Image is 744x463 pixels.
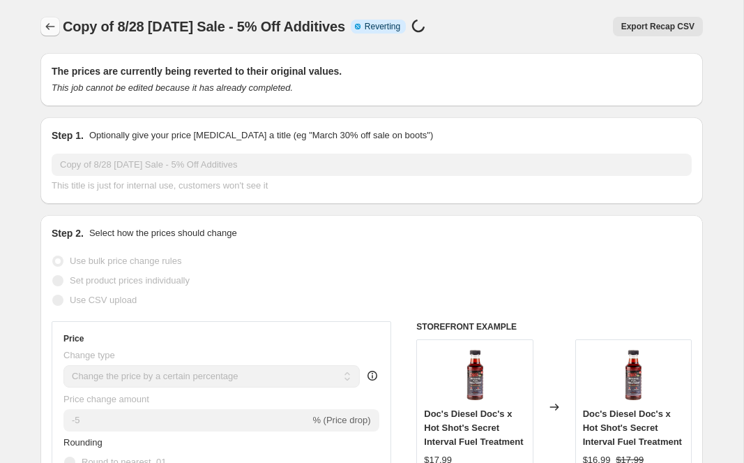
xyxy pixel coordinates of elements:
[52,128,84,142] h2: Step 1.
[70,256,181,266] span: Use bulk price change rules
[424,409,523,447] span: Doc's Diesel Doc's x Hot Shot's Secret Interval Fuel Treatment
[312,415,370,425] span: % (Price drop)
[416,321,692,332] h6: STOREFRONT EXAMPLE
[52,180,268,191] span: This title is just for internal use, customers won't see it
[613,17,703,36] button: Export Recap CSV
[63,350,115,360] span: Change type
[365,21,400,32] span: Reverting
[63,437,103,448] span: Rounding
[447,347,503,403] img: DOCDE16oz_01_80x.png
[583,409,682,447] span: Doc's Diesel Doc's x Hot Shot's Secret Interval Fuel Treatment
[63,19,345,34] span: Copy of 8/28 [DATE] Sale - 5% Off Additives
[621,21,694,32] span: Export Recap CSV
[52,64,692,78] h2: The prices are currently being reverted to their original values.
[63,394,149,404] span: Price change amount
[52,82,293,93] i: This job cannot be edited because it has already completed.
[40,17,60,36] button: Price change jobs
[52,154,692,176] input: 30% off holiday sale
[365,369,379,383] div: help
[63,409,310,432] input: -15
[52,226,84,240] h2: Step 2.
[70,295,137,305] span: Use CSV upload
[89,128,433,142] p: Optionally give your price [MEDICAL_DATA] a title (eg "March 30% off sale on boots")
[63,333,84,344] h3: Price
[605,347,661,403] img: DOCDE16oz_01_80x.png
[89,226,237,240] p: Select how the prices should change
[70,275,190,286] span: Set product prices individually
